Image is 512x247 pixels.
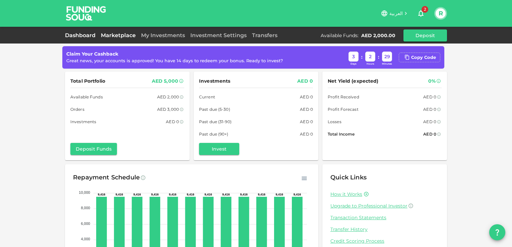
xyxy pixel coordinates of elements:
button: Invest [199,143,239,155]
div: Minutes [382,62,392,66]
div: Days [348,62,359,66]
span: Investments [199,77,230,85]
tspan: 8,000 [81,206,90,210]
span: Net Yield (expected) [328,77,379,85]
span: Past due (90+) [199,131,229,138]
button: R [436,8,446,18]
a: Investment Settings [188,32,249,38]
div: : [361,54,363,61]
span: 2 [422,6,428,13]
a: Transfers [249,32,280,38]
span: Past due (5-30) [199,106,230,113]
button: question [489,224,505,240]
span: Available Funds [70,93,103,100]
div: AED 0 [300,131,313,138]
a: Dashboard [65,32,98,38]
div: Hours [365,62,375,66]
span: Upgrade to Professional Investor [330,203,407,209]
span: Total Portfolio [70,77,105,85]
a: My Investments [138,32,188,38]
div: AED 0 [297,77,313,85]
div: 2 [365,52,375,62]
a: Marketplace [98,32,138,38]
span: Claim Your Cashback [66,51,118,57]
button: Deposit [403,29,447,42]
tspan: 10,000 [79,190,90,194]
div: Repayment Schedule [73,172,140,183]
button: Deposit Funds [70,143,117,155]
tspan: 4,000 [81,237,90,241]
div: AED 0 [166,118,179,125]
div: 0% [428,77,436,85]
a: Transaction Statements [330,215,439,221]
div: AED 0 [423,93,436,100]
div: AED 2,000 [157,93,179,100]
div: 29 [382,52,392,62]
div: AED 2,000.00 [361,32,395,39]
div: AED 0 [300,93,313,100]
div: AED 0 [423,106,436,113]
div: AED 5,000 [152,77,178,85]
a: Upgrade to Professional Investor [330,203,439,209]
span: Losses [328,118,341,125]
a: Transfer History [330,226,439,233]
a: How it Works [330,191,362,197]
span: Investments [70,118,96,125]
span: Quick Links [330,174,367,181]
span: العربية [389,10,403,16]
div: Available Funds : [321,32,359,39]
span: Profit Received [328,93,359,100]
div: AED 0 [423,118,436,125]
span: Total Income [328,131,355,138]
tspan: 6,000 [81,221,90,225]
div: 3 [348,52,359,62]
div: Copy Code [411,54,436,61]
div: Great news, your accounts is approved! You have 14 days to redeem your bonus. Ready to invest? [66,58,283,64]
div: AED 0 [300,106,313,113]
button: 2 [414,7,428,20]
a: Credit Scoring Process [330,238,439,244]
span: Profit Forecast [328,106,359,113]
div: AED 0 [300,118,313,125]
div: AED 3,000 [157,106,179,113]
div: AED 0 [423,131,436,138]
div: : [378,54,379,61]
span: Orders [70,106,84,113]
span: Past due (31-90) [199,118,232,125]
span: Current [199,93,215,100]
